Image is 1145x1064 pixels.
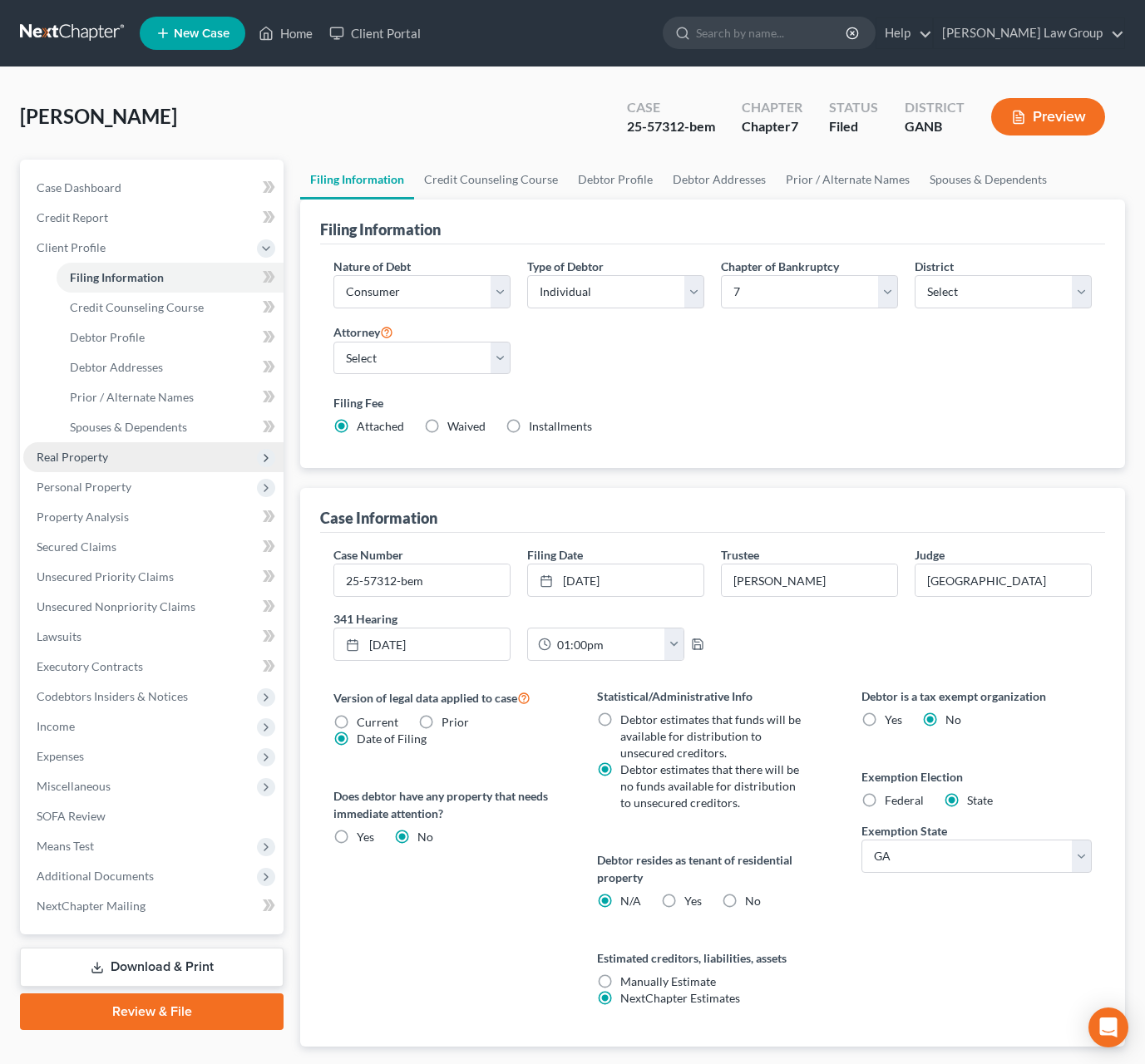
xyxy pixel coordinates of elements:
[620,762,799,810] span: Debtor estimates that there will be no funds available for distribution to unsecured creditors.
[527,258,604,275] label: Type of Debtor
[627,98,715,117] div: Case
[742,98,802,117] div: Chapter
[905,117,965,136] div: GANB
[861,687,1092,705] label: Debtor is a tax exempt organization
[829,117,878,136] div: Filed
[916,564,1091,596] input: --
[663,160,776,199] a: Debtor Addresses
[414,160,568,199] a: Credit Counseling Course
[620,712,801,760] span: Debtor estimates that funds will be available for distribution to unsecured creditors.
[829,98,878,117] div: Status
[57,323,284,352] a: Debtor Profile
[70,300,204,314] span: Credit Counseling Course
[529,419,592,433] span: Installments
[23,203,284,233] a: Credit Report
[300,160,414,199] a: Filing Information
[23,652,284,682] a: Executory Contracts
[1088,1007,1128,1047] div: Open Intercom Messenger
[684,894,702,908] span: Yes
[620,974,716,988] span: Manually Estimate
[37,629,81,643] span: Lawsuits
[334,564,510,596] input: Enter case number...
[627,117,715,136] div: 25-57312-bem
[915,546,945,564] label: Judge
[23,801,284,831] a: SOFA Review
[934,18,1124,48] a: [PERSON_NAME] Law Group
[37,569,174,584] span: Unsecured Priority Claims
[915,258,954,275] label: District
[861,822,947,840] label: Exemption State
[745,894,761,908] span: No
[597,687,827,705] label: Statistical/Administrative Info
[23,592,284,622] a: Unsecured Nonpriority Claims
[776,160,920,199] a: Prior / Alternate Names
[70,360,163,374] span: Debtor Addresses
[620,894,641,908] span: N/A
[527,546,583,564] label: Filing Date
[721,546,759,564] label: Trustee
[357,830,374,844] span: Yes
[967,793,993,807] span: State
[37,749,84,763] span: Expenses
[991,98,1105,135] button: Preview
[37,719,75,733] span: Income
[57,293,284,323] a: Credit Counseling Course
[70,270,164,284] span: Filing Information
[333,546,403,564] label: Case Number
[20,948,284,987] a: Download & Print
[57,382,284,412] a: Prior / Alternate Names
[57,352,284,382] a: Debtor Addresses
[447,419,486,433] span: Waived
[885,793,924,807] span: Federal
[885,712,902,727] span: Yes
[357,419,404,433] span: Attached
[37,869,154,883] span: Additional Documents
[920,160,1057,199] a: Spouses & Dependents
[57,412,284,442] a: Spouses & Dependents
[417,830,433,844] span: No
[876,18,932,48] a: Help
[37,450,108,464] span: Real Property
[722,564,897,596] input: --
[20,104,177,128] span: [PERSON_NAME]
[37,480,131,494] span: Personal Property
[37,210,108,224] span: Credit Report
[357,715,398,729] span: Current
[23,891,284,921] a: NextChapter Mailing
[23,532,284,562] a: Secured Claims
[37,689,188,703] span: Codebtors Insiders & Notices
[37,240,106,254] span: Client Profile
[70,330,145,344] span: Debtor Profile
[696,17,848,48] input: Search by name...
[37,899,146,913] span: NextChapter Mailing
[320,508,437,528] div: Case Information
[37,180,121,195] span: Case Dashboard
[333,687,564,707] label: Version of legal data applied to case
[23,562,284,592] a: Unsecured Priority Claims
[742,117,802,136] div: Chapter
[37,839,94,853] span: Means Test
[333,322,393,342] label: Attorney
[334,628,510,660] a: [DATE]
[37,779,111,793] span: Miscellaneous
[37,809,106,823] span: SOFA Review
[333,394,1092,411] label: Filing Fee
[174,27,229,40] span: New Case
[70,420,187,434] span: Spouses & Dependents
[325,610,713,628] label: 341 Hearing
[442,715,469,729] span: Prior
[620,991,740,1005] span: NextChapter Estimates
[861,768,1092,786] label: Exemption Election
[905,98,965,117] div: District
[37,539,116,554] span: Secured Claims
[721,258,839,275] label: Chapter of Bankruptcy
[333,258,411,275] label: Nature of Debt
[250,18,321,48] a: Home
[568,160,663,199] a: Debtor Profile
[528,564,703,596] a: [DATE]
[37,599,195,613] span: Unsecured Nonpriority Claims
[357,731,427,746] span: Date of Filing
[57,263,284,293] a: Filing Information
[597,851,827,886] label: Debtor resides as tenant of residential property
[23,173,284,203] a: Case Dashboard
